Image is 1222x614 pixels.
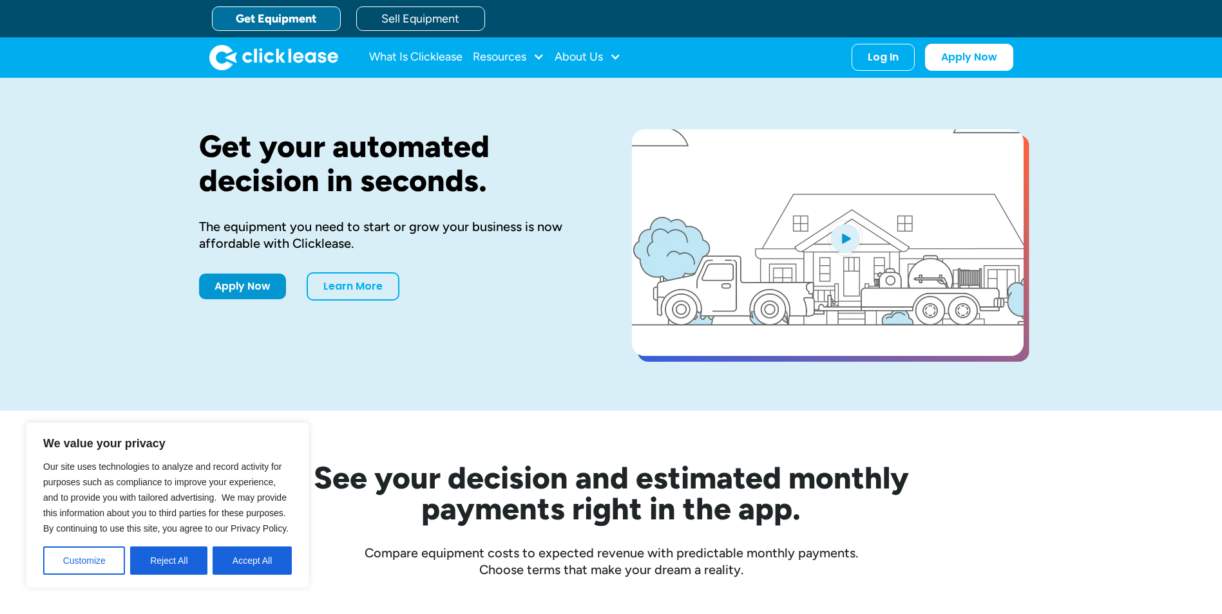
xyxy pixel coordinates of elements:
a: Get Equipment [212,6,341,31]
a: Apply Now [199,274,286,299]
img: Blue play button logo on a light blue circular background [828,220,863,256]
h1: Get your automated decision in seconds. [199,129,591,198]
a: Sell Equipment [356,6,485,31]
h2: See your decision and estimated monthly payments right in the app. [251,462,972,524]
img: Clicklease logo [209,44,338,70]
a: Apply Now [925,44,1013,71]
div: The equipment you need to start or grow your business is now affordable with Clicklease. [199,218,591,252]
p: We value your privacy [43,436,292,451]
button: Accept All [213,546,292,575]
div: About Us [555,44,621,70]
div: Compare equipment costs to expected revenue with predictable monthly payments. Choose terms that ... [199,544,1024,578]
div: Resources [473,44,544,70]
div: Log In [868,51,899,64]
a: What Is Clicklease [369,44,463,70]
button: Customize [43,546,125,575]
button: Reject All [130,546,207,575]
a: home [209,44,338,70]
span: Our site uses technologies to analyze and record activity for purposes such as compliance to impr... [43,461,289,534]
a: Learn More [307,272,399,301]
a: open lightbox [632,129,1024,356]
div: We value your privacy [26,422,309,588]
